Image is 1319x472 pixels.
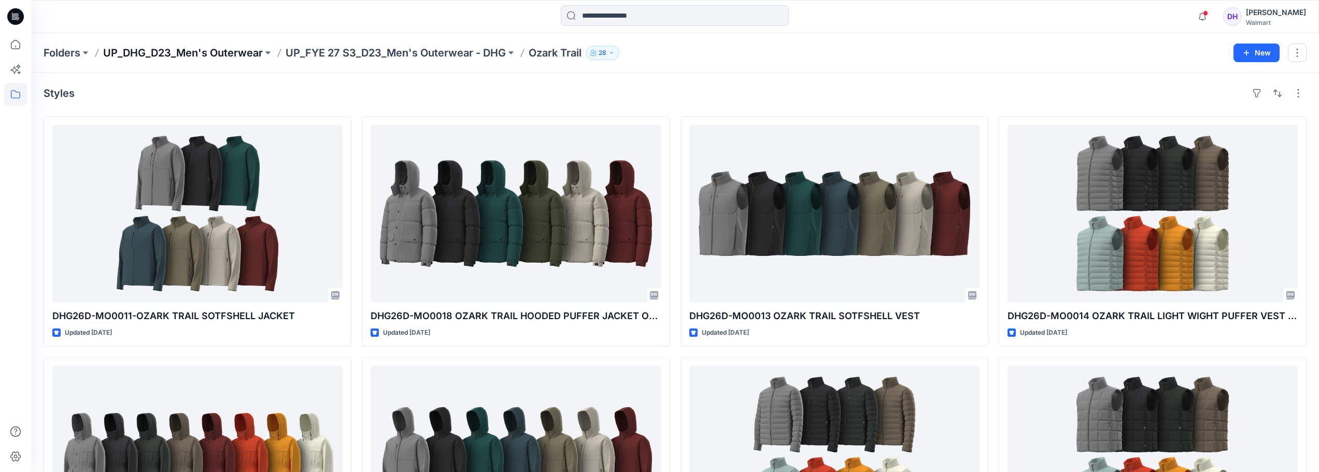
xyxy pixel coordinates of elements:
[529,46,582,60] p: Ozark Trail
[383,327,430,338] p: Updated [DATE]
[1008,309,1298,323] p: DHG26D-MO0014 OZARK TRAIL LIGHT WIGHT PUFFER VEST OPT 1
[599,47,606,59] p: 28
[371,309,661,323] p: DHG26D-MO0018 OZARK TRAIL HOODED PUFFER JACKET OPT 1
[371,125,661,303] a: DHG26D-MO0018 OZARK TRAIL HOODED PUFFER JACKET OPT 1
[689,309,980,323] p: DHG26D-MO0013 OZARK TRAIL SOTFSHELL VEST
[702,327,749,338] p: Updated [DATE]
[103,46,263,60] a: UP_DHG_D23_Men's Outerwear
[1246,19,1306,26] div: Walmart
[52,125,343,303] a: DHG26D-MO0011-OZARK TRAIL SOTFSHELL JACKET
[586,46,619,60] button: 28
[1233,44,1280,62] button: New
[1246,6,1306,19] div: [PERSON_NAME]
[1008,125,1298,303] a: DHG26D-MO0014 OZARK TRAIL LIGHT WIGHT PUFFER VEST OPT 1
[1020,327,1067,338] p: Updated [DATE]
[44,46,80,60] a: Folders
[286,46,506,60] a: UP_FYE 27 S3_D23_Men's Outerwear - DHG
[44,87,75,99] h4: Styles
[65,327,112,338] p: Updated [DATE]
[689,125,980,303] a: DHG26D-MO0013 OZARK TRAIL SOTFSHELL VEST
[52,309,343,323] p: DHG26D-MO0011-OZARK TRAIL SOTFSHELL JACKET
[1223,7,1242,26] div: DH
